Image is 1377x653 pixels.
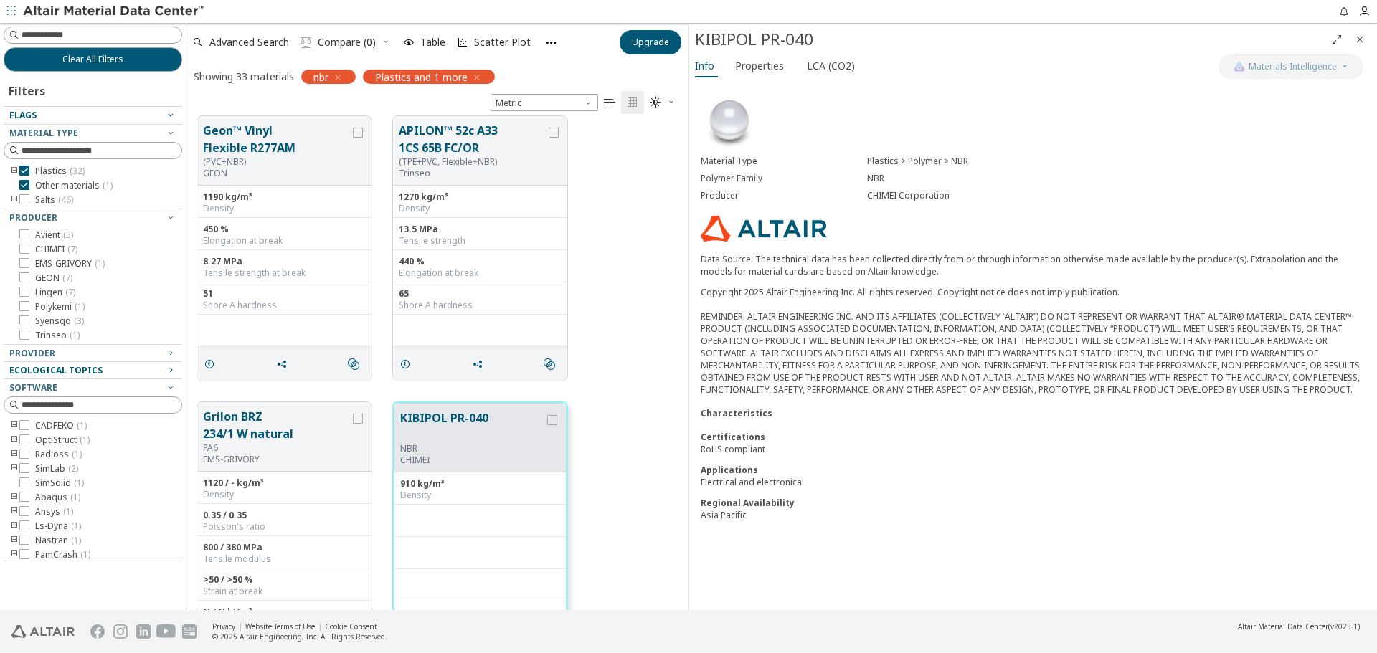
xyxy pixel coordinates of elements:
span: ( 1 ) [71,534,81,546]
div: Elongation at break [203,235,366,247]
i: toogle group [9,420,19,432]
button: Ecological Topics [4,362,182,379]
span: ( 1 ) [72,448,82,460]
div: RoHS compliant [701,443,1366,455]
button: Geon™ Vinyl Flexible R277AM [203,122,350,156]
div: Regional Availability [701,497,1366,509]
span: Ansys [35,506,73,518]
button: Software [4,379,182,396]
i: toogle group [9,449,19,460]
img: Altair Material Data Center [23,4,206,19]
span: ( 46 ) [58,194,73,206]
span: Plastics [35,166,85,177]
div: CHIMEI Corporation [867,190,1366,201]
span: ( 1 ) [74,477,84,489]
div: Producer [701,190,867,201]
span: ( 1 ) [75,300,85,313]
span: EMS-GRIVORY [35,258,105,270]
button: Close [1348,28,1371,51]
span: SimLab [35,463,78,475]
span: CHIMEI [35,244,77,255]
div: 13.5 MPa [399,224,562,235]
p: GEON [203,168,350,179]
span: ( 1 ) [80,434,90,446]
button: Full Screen [1325,28,1348,51]
span: Materials Intelligence [1249,61,1337,72]
a: Website Terms of Use [245,621,315,631]
i:  [627,97,638,108]
i:  [301,37,312,48]
div: © 2025 Altair Engineering, Inc. All Rights Reserved. [212,631,387,642]
span: ( 1 ) [80,548,90,561]
span: PamCrash [35,549,90,561]
span: ( 1 ) [103,179,113,191]
div: Material Type [701,156,867,167]
p: Data Source: The technical data has been collected directly from or through information otherwise... [701,253,1366,277]
span: ( 7 ) [67,243,77,255]
span: Metric [491,94,598,111]
div: grid [186,114,688,610]
i: toogle group [9,166,19,177]
button: APILON™ 52c A33 1CS 65B FC/OR [399,122,546,156]
div: Strain at break [203,586,366,597]
div: Poisson's ratio [203,521,366,533]
button: Table View [598,91,621,114]
div: Unit System [491,94,598,111]
div: 65 [399,288,562,300]
span: OptiStruct [35,434,90,446]
button: Details [197,350,227,378]
i: toogle group [9,520,19,532]
div: Filters [4,72,52,106]
button: AI CopilotMaterials Intelligence [1219,54,1363,79]
span: Other materials [35,180,113,191]
i: toogle group [9,434,19,446]
span: nbr [313,70,328,83]
span: ( 1 ) [70,491,80,503]
div: Tensile strength at break [203,267,366,279]
div: (v2025.1) [1238,621,1360,631]
span: Software [9,381,57,394]
span: ( 1 ) [71,520,81,532]
span: Avient [35,229,73,241]
button: Grilon BRZ 234/1 W natural [203,408,350,442]
span: ( 3 ) [74,315,84,327]
span: ( 2 ) [68,462,78,475]
span: Trinseo [35,330,80,341]
div: >50 / >50 % [203,574,366,586]
div: 1270 kg/m³ [399,191,562,203]
div: Characteristics [701,407,1366,419]
p: Trinseo [399,168,546,179]
div: 910 kg/m³ [400,478,560,490]
img: Material Type Image [701,92,758,150]
span: Provider [9,347,55,359]
div: (PVC+NBR) [203,156,350,168]
span: ( 1 ) [95,257,105,270]
button: Similar search [341,350,372,378]
div: PA6 [203,442,350,454]
button: Share [270,350,300,378]
a: Privacy [212,621,235,631]
button: Theme [644,91,681,114]
span: Syensqo [35,315,84,327]
span: LCA (CO2) [807,54,855,77]
span: Nastran [35,535,81,546]
button: KIBIPOL PR-040 [400,409,544,443]
i:  [604,97,615,108]
div: Shore A hardness [399,300,562,311]
div: 800 / 380 MPa [203,542,366,553]
div: 1190 kg/m³ [203,191,366,203]
i:  [348,358,359,370]
i: toogle group [9,535,19,546]
span: Clear All Filters [62,54,123,65]
img: Logo - Provider [701,216,827,242]
div: Polymer Family [701,173,867,184]
div: Tensile modulus [203,553,366,565]
div: NBR [400,443,544,454]
span: ( 7 ) [65,286,75,298]
button: Material Type [4,125,182,142]
div: 1120 / - kg/m³ [203,477,366,489]
div: Showing 33 materials [194,70,294,83]
span: Altair Material Data Center [1238,621,1328,631]
div: Plastics > Polymer > NBR [867,156,1366,167]
button: Producer [4,209,182,227]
